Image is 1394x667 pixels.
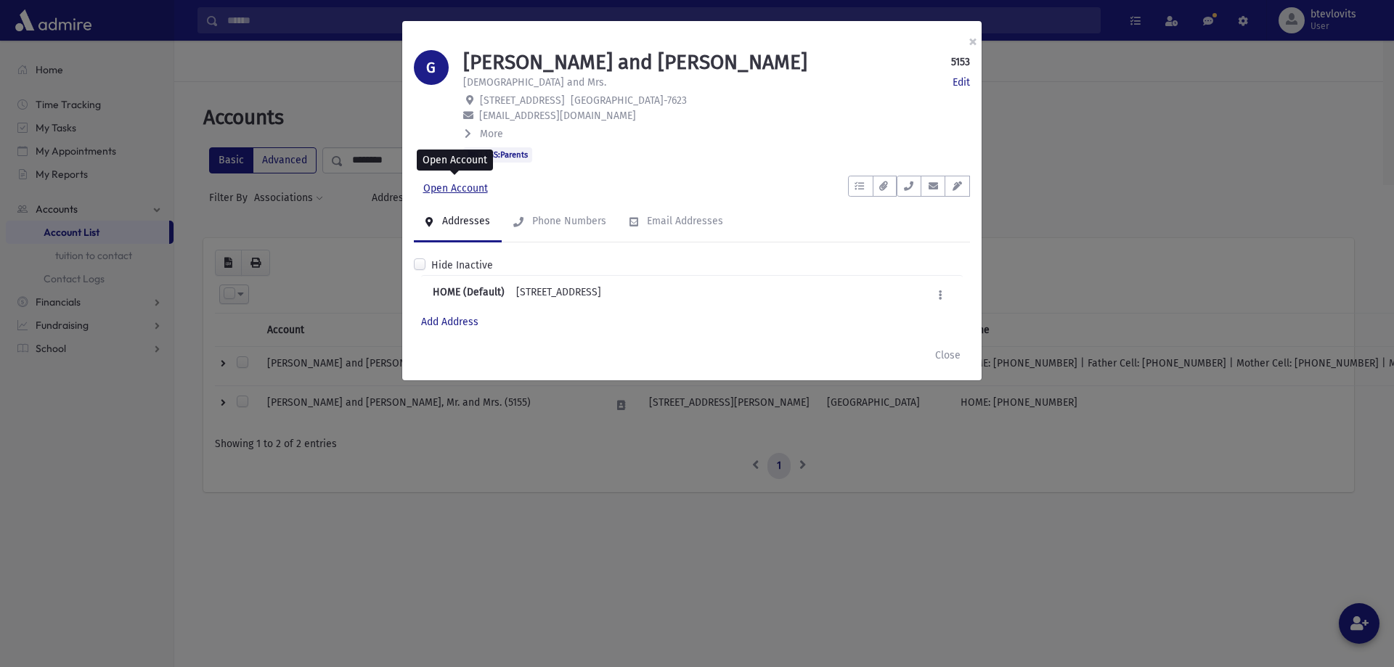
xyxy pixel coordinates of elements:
[417,150,493,171] div: Open Account
[463,147,532,162] span: FLAGS:Parents
[529,215,606,227] div: Phone Numbers
[516,285,601,306] div: [STREET_ADDRESS]
[414,176,497,202] a: Open Account
[618,202,735,242] a: Email Addresses
[414,50,449,85] div: G
[502,202,618,242] a: Phone Numbers
[414,202,502,242] a: Addresses
[463,50,807,75] h1: [PERSON_NAME] and [PERSON_NAME]
[953,75,970,90] a: Edit
[439,215,490,227] div: Addresses
[433,285,505,306] b: HOME (Default)
[571,94,687,107] span: [GEOGRAPHIC_DATA]-7623
[951,54,970,70] strong: 5153
[957,21,989,62] button: ×
[926,343,970,369] button: Close
[421,316,478,328] a: Add Address
[431,258,493,273] label: Hide Inactive
[463,126,505,142] button: More
[644,215,723,227] div: Email Addresses
[463,75,606,90] p: [DEMOGRAPHIC_DATA] and Mrs.
[479,110,636,122] span: [EMAIL_ADDRESS][DOMAIN_NAME]
[480,128,503,140] span: More
[480,94,565,107] span: [STREET_ADDRESS]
